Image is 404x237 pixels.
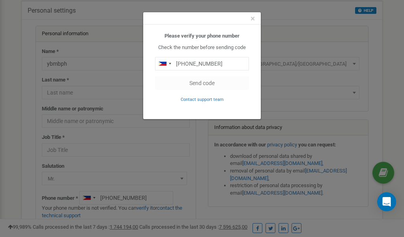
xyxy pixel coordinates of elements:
[165,33,239,39] b: Please verify your phone number
[181,96,224,102] a: Contact support team
[181,97,224,102] small: Contact support team
[251,15,255,23] button: Close
[155,44,249,51] p: Check the number before sending code
[155,57,174,70] div: Telephone country code
[377,192,396,211] div: Open Intercom Messenger
[155,76,249,90] button: Send code
[251,14,255,23] span: ×
[155,57,249,70] input: 0905 123 4567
